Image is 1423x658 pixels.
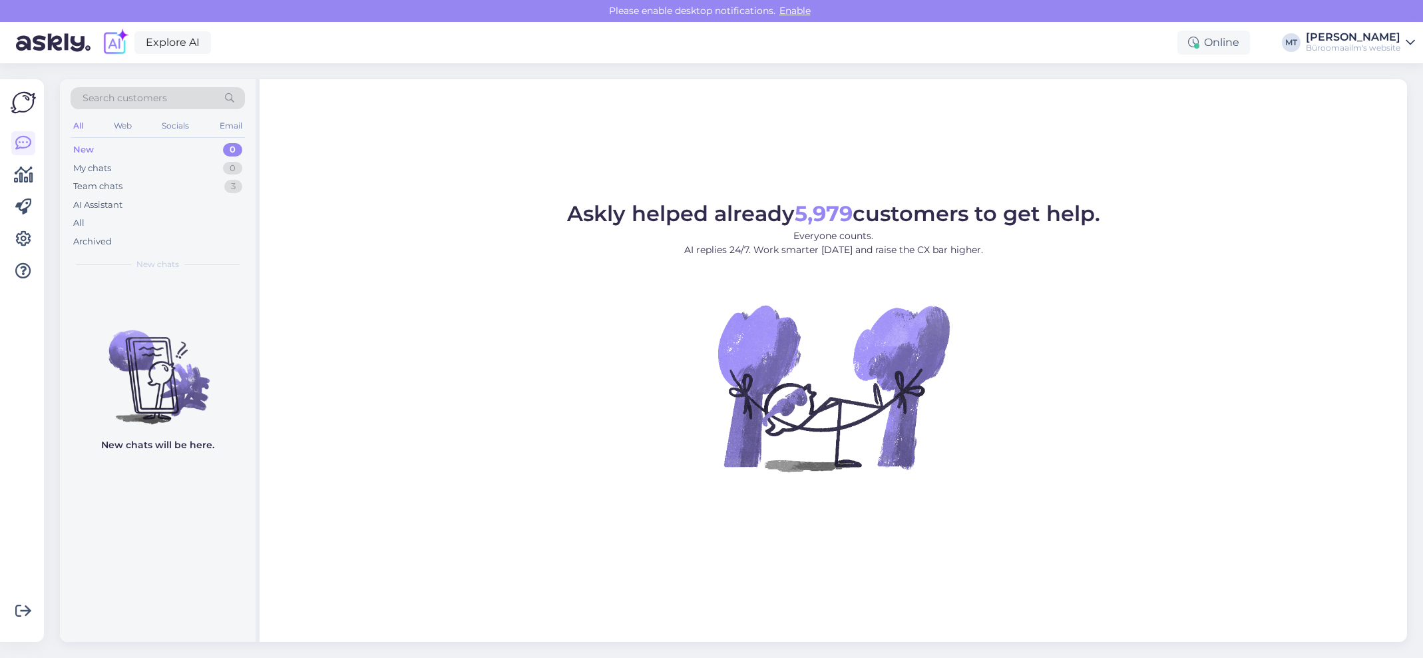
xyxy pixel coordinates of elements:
span: Search customers [83,91,167,105]
a: [PERSON_NAME]Büroomaailm's website [1306,32,1415,53]
div: Socials [159,117,192,135]
div: 0 [223,143,242,157]
span: Askly helped already customers to get help. [567,200,1100,226]
p: New chats will be here. [101,438,214,452]
div: All [73,216,85,230]
div: Online [1177,31,1250,55]
p: Everyone counts. AI replies 24/7. Work smarter [DATE] and raise the CX bar higher. [567,229,1100,257]
div: 0 [223,162,242,175]
b: 5,979 [795,200,853,226]
div: 3 [224,180,242,193]
div: Archived [73,235,112,248]
div: [PERSON_NAME] [1306,32,1400,43]
div: Büroomaailm's website [1306,43,1400,53]
span: New chats [136,258,179,270]
a: Explore AI [134,31,211,54]
div: MT [1282,33,1301,52]
div: AI Assistant [73,198,122,212]
div: Web [111,117,134,135]
img: No Chat active [713,268,953,507]
div: Email [217,117,245,135]
img: No chats [60,306,256,426]
img: explore-ai [101,29,129,57]
div: New [73,143,94,157]
div: My chats [73,162,111,175]
span: Enable [775,5,815,17]
div: Team chats [73,180,122,193]
img: Askly Logo [11,90,36,115]
div: All [71,117,86,135]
